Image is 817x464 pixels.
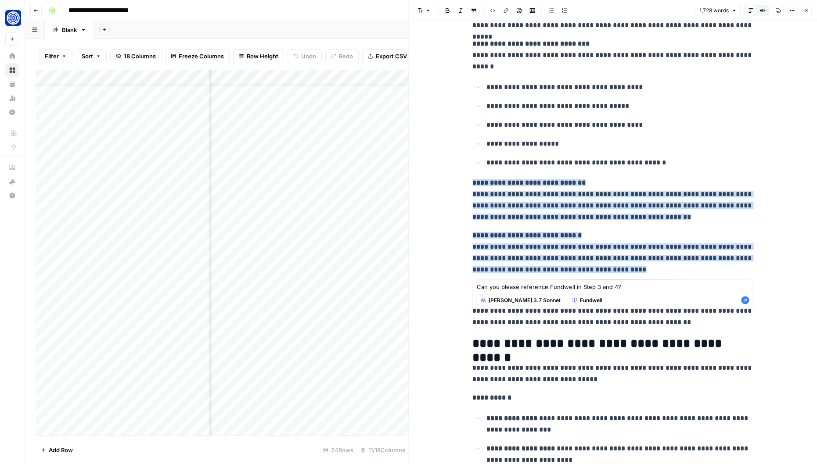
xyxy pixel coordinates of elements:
button: [PERSON_NAME] 3.7 Sonnet [477,295,565,306]
div: What's new? [6,175,19,188]
a: Home [5,49,19,63]
a: Blank [45,21,94,39]
a: AirOps Academy [5,161,19,175]
a: Your Data [5,77,19,91]
div: Blank [62,25,77,34]
div: 11/18 Columns [357,443,409,457]
div: 24 Rows [320,443,357,457]
span: Export CSV [376,52,407,61]
button: What's new? [5,175,19,189]
img: Fundwell Logo [5,10,21,26]
span: Sort [82,52,93,61]
a: Browse [5,63,19,77]
button: Sort [76,49,107,63]
span: Redo [339,52,353,61]
button: Fundwell [568,295,606,306]
button: 1,728 words [695,5,741,16]
button: Redo [325,49,359,63]
button: 18 Columns [110,49,162,63]
span: Freeze Columns [179,52,224,61]
span: Filter [45,52,59,61]
button: Workspace: Fundwell [5,7,19,29]
span: 1,728 words [699,7,729,14]
button: Add Row [36,443,78,457]
a: Usage [5,91,19,105]
a: Settings [5,105,19,119]
textarea: Can you please reference Fundwell in Step 3 and 4? [477,282,750,291]
button: Export CSV [362,49,413,63]
button: Row Height [233,49,284,63]
button: Help + Support [5,189,19,203]
span: 18 Columns [124,52,156,61]
span: Row Height [247,52,278,61]
span: Fundwell [580,296,602,304]
button: Freeze Columns [165,49,230,63]
button: Undo [288,49,322,63]
span: Undo [301,52,316,61]
button: Filter [39,49,72,63]
span: [PERSON_NAME] 3.7 Sonnet [489,296,561,304]
span: Add Row [49,446,73,454]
